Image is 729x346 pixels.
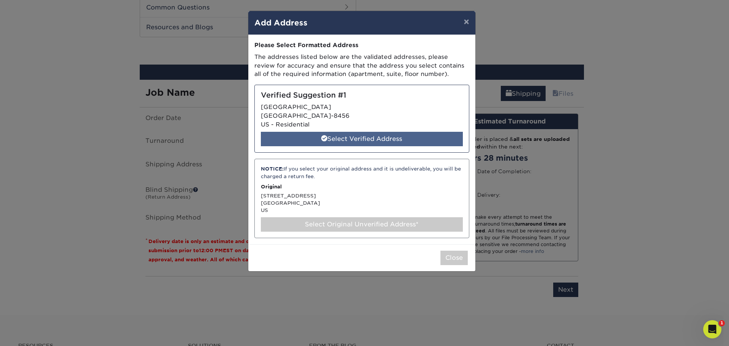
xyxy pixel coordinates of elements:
iframe: Intercom live chat [703,320,721,338]
strong: NOTICE: [261,166,284,172]
button: Close [440,251,468,265]
div: Please Select Formatted Address [254,41,469,50]
div: [GEOGRAPHIC_DATA] [GEOGRAPHIC_DATA]-8456 US - Residential [254,85,469,153]
div: [STREET_ADDRESS] [GEOGRAPHIC_DATA] US [254,159,469,238]
div: Select Verified Address [261,132,463,146]
h5: Verified Suggestion #1 [261,91,463,100]
div: Select Original Unverified Address* [261,217,463,232]
h4: Add Address [254,17,469,28]
button: × [458,11,475,32]
span: 1 [719,320,725,326]
div: If you select your original address and it is undeliverable, you will be charged a return fee. [261,165,463,180]
p: The addresses listed below are the validated addresses, please review for accuracy and ensure tha... [254,53,469,79]
p: Original [261,183,463,190]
